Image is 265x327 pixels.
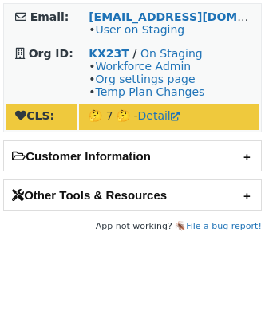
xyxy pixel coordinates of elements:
span: • [89,23,184,36]
a: On Staging [140,47,203,60]
a: KX23T [89,47,129,60]
a: Org settings page [95,73,195,85]
td: 🤔 7 🤔 - [79,104,259,130]
footer: App not working? 🪳 [3,219,262,234]
span: • • • [89,60,204,98]
a: Workforce Admin [95,60,191,73]
strong: / [132,47,136,60]
a: User on Staging [95,23,184,36]
h2: Customer Information [4,141,261,171]
h2: Other Tools & Resources [4,180,261,210]
strong: Org ID: [29,47,73,60]
a: File a bug report! [186,221,262,231]
a: Temp Plan Changes [95,85,204,98]
strong: Email: [30,10,69,23]
a: Detail [138,109,180,122]
strong: CLS: [15,109,54,122]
